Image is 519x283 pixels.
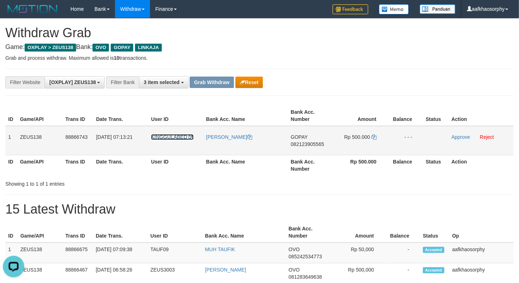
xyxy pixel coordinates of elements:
th: Trans ID [63,106,93,126]
div: Filter Website [5,76,45,88]
th: User ID [148,155,203,175]
a: [PERSON_NAME] [206,134,252,140]
th: Op [449,222,514,243]
th: Game/API [18,222,63,243]
h1: Withdraw Grab [5,26,514,40]
th: ID [5,106,17,126]
div: Showing 1 to 1 of 1 entries [5,177,211,187]
th: Game/API [17,106,63,126]
button: [OXPLAY] ZEUS138 [45,76,105,88]
div: Filter Bank [106,76,139,88]
img: Feedback.jpg [333,4,368,14]
h1: 15 Latest Withdraw [5,202,514,216]
th: Bank Acc. Number [286,222,331,243]
td: ZEUS138 [18,243,63,263]
button: Open LiveChat chat widget [3,3,24,24]
td: 1 [5,126,17,155]
a: Reject [480,134,494,140]
span: [DATE] 07:13:21 [96,134,133,140]
td: ZEUS138 [17,126,63,155]
span: OVO [93,44,109,52]
th: Bank Acc. Name [203,106,288,126]
th: Date Trans. [93,155,148,175]
th: Bank Acc. Name [202,222,286,243]
span: Copy 085242534773 to clipboard [289,254,322,259]
th: Trans ID [63,222,93,243]
span: GOPAY [111,44,133,52]
th: Date Trans. [93,106,148,126]
button: 3 item selected [139,76,188,88]
span: 88866743 [65,134,88,140]
span: Accepted [423,267,444,273]
th: Amount [333,106,387,126]
a: MUH TAUFIK [205,247,235,252]
td: - - - [387,126,423,155]
span: 3 item selected [144,79,179,85]
th: User ID [148,106,203,126]
th: Game/API [17,155,63,175]
td: aafkhaosorphy [449,243,514,263]
a: [PERSON_NAME] [205,267,246,273]
th: Bank Acc. Number [288,106,333,126]
button: Grab Withdraw [190,77,234,88]
img: MOTION_logo.png [5,4,60,14]
span: [OXPLAY] ZEUS138 [49,79,96,85]
th: ID [5,155,17,175]
span: Accepted [423,247,444,253]
p: Grab and process withdraw. Maximum allowed is transactions. [5,54,514,62]
a: KINGGULABED [151,134,194,140]
th: Action [449,106,514,126]
h4: Game: Bank: [5,44,514,51]
span: OXPLAY > ZEUS138 [25,44,76,52]
span: LINKAJA [135,44,162,52]
td: 88866675 [63,243,93,263]
th: Balance [385,222,420,243]
th: ID [5,222,18,243]
th: Bank Acc. Name [203,155,288,175]
td: [DATE] 07:09:38 [93,243,148,263]
a: Approve [451,134,470,140]
th: Balance [387,106,423,126]
th: Trans ID [63,155,93,175]
span: OVO [289,247,300,252]
th: Bank Acc. Number [288,155,333,175]
th: Status [423,155,449,175]
span: Copy 081283649638 to clipboard [289,274,322,280]
th: Status [420,222,449,243]
td: - [385,243,420,263]
th: Action [449,155,514,175]
th: Date Trans. [93,222,148,243]
span: Rp 500.000 [344,134,370,140]
th: Amount [331,222,385,243]
button: Reset [235,77,263,88]
th: Status [423,106,449,126]
img: Button%20Memo.svg [379,4,409,14]
img: panduan.png [420,4,455,14]
a: Copy 500000 to clipboard [371,134,376,140]
span: GOPAY [291,134,308,140]
strong: 10 [114,55,119,61]
th: User ID [148,222,202,243]
th: Balance [387,155,423,175]
span: OVO [289,267,300,273]
td: 1 [5,243,18,263]
td: TAUF09 [148,243,202,263]
span: KINGGULABED [151,134,187,140]
th: Rp 500.000 [333,155,387,175]
td: Rp 50,000 [331,243,385,263]
span: Copy 082123905565 to clipboard [291,141,324,147]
